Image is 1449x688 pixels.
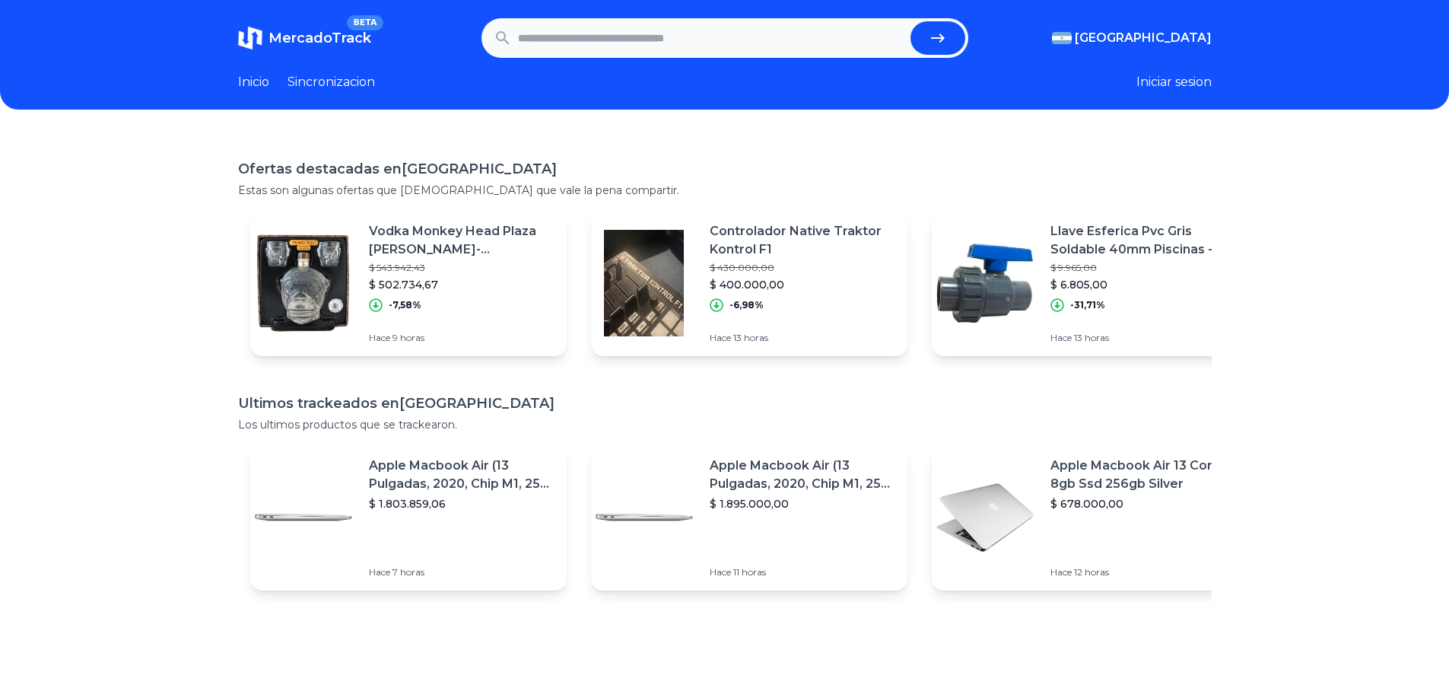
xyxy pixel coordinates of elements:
[932,444,1248,591] a: Featured imageApple Macbook Air 13 Core I5 8gb Ssd 256gb Silver$ 678.000,00Hace 12 horas
[250,210,567,356] a: Featured imageVodka Monkey Head Plaza [PERSON_NAME]-microcentro$ 543.942,43$ 502.734,67-7,58%Hace...
[591,230,697,336] img: Featured image
[347,15,383,30] span: BETA
[710,332,895,344] p: Hace 13 horas
[238,73,269,91] a: Inicio
[369,277,554,292] p: $ 502.734,67
[1050,457,1236,493] p: Apple Macbook Air 13 Core I5 8gb Ssd 256gb Silver
[288,73,375,91] a: Sincronizacion
[250,444,567,591] a: Featured imageApple Macbook Air (13 Pulgadas, 2020, Chip M1, 256 Gb De Ssd, 8 Gb De Ram) - Plata$...
[238,158,1212,180] h1: Ofertas destacadas en [GEOGRAPHIC_DATA]
[369,222,554,259] p: Vodka Monkey Head Plaza [PERSON_NAME]-microcentro
[238,393,1212,414] h1: Ultimos trackeados en [GEOGRAPHIC_DATA]
[369,262,554,274] p: $ 543.942,43
[1052,29,1212,47] button: [GEOGRAPHIC_DATA]
[710,457,895,493] p: Apple Macbook Air (13 Pulgadas, 2020, Chip M1, 256 Gb De Ssd, 8 Gb De Ram) - Plata
[389,299,421,311] p: -7,58%
[932,464,1038,571] img: Featured image
[1075,29,1212,47] span: [GEOGRAPHIC_DATA]
[710,277,895,292] p: $ 400.000,00
[710,496,895,511] p: $ 1.895.000,00
[1050,222,1236,259] p: Llave Esferica Pvc Gris Soldable 40mm Piscinas - Riego Era
[369,566,554,578] p: Hace 7 horas
[250,464,357,571] img: Featured image
[710,262,895,274] p: $ 430.000,00
[238,26,371,50] a: MercadoTrackBETA
[269,30,371,46] span: MercadoTrack
[250,230,357,336] img: Featured image
[591,464,697,571] img: Featured image
[1050,262,1236,274] p: $ 9.965,00
[369,496,554,511] p: $ 1.803.859,06
[591,210,907,356] a: Featured imageControlador Native Traktor Kontrol F1$ 430.000,00$ 400.000,00-6,98%Hace 13 horas
[710,222,895,259] p: Controlador Native Traktor Kontrol F1
[729,299,764,311] p: -6,98%
[710,566,895,578] p: Hace 11 horas
[369,457,554,493] p: Apple Macbook Air (13 Pulgadas, 2020, Chip M1, 256 Gb De Ssd, 8 Gb De Ram) - Plata
[1070,299,1105,311] p: -31,71%
[238,417,1212,432] p: Los ultimos productos que se trackearon.
[932,210,1248,356] a: Featured imageLlave Esferica Pvc Gris Soldable 40mm Piscinas - Riego Era$ 9.965,00$ 6.805,00-31,7...
[1052,32,1072,44] img: Argentina
[932,230,1038,336] img: Featured image
[591,444,907,591] a: Featured imageApple Macbook Air (13 Pulgadas, 2020, Chip M1, 256 Gb De Ssd, 8 Gb De Ram) - Plata$...
[1050,566,1236,578] p: Hace 12 horas
[1050,496,1236,511] p: $ 678.000,00
[1136,73,1212,91] button: Iniciar sesion
[238,26,262,50] img: MercadoTrack
[1050,277,1236,292] p: $ 6.805,00
[238,183,1212,198] p: Estas son algunas ofertas que [DEMOGRAPHIC_DATA] que vale la pena compartir.
[369,332,554,344] p: Hace 9 horas
[1050,332,1236,344] p: Hace 13 horas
